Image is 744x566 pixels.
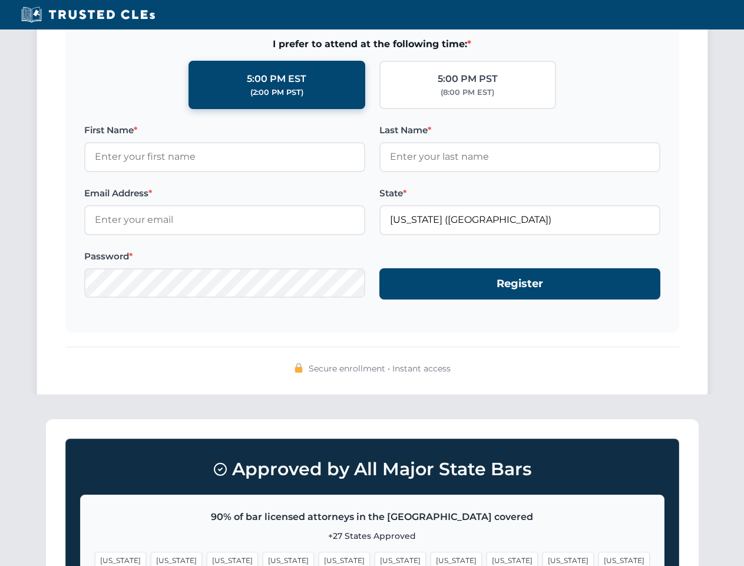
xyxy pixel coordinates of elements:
[84,37,660,52] span: I prefer to attend at the following time:
[18,6,158,24] img: Trusted CLEs
[438,71,498,87] div: 5:00 PM PST
[379,142,660,172] input: Enter your last name
[294,363,303,373] img: 🔒
[84,186,365,200] label: Email Address
[80,453,664,485] h3: Approved by All Major State Bars
[84,205,365,235] input: Enter your email
[379,205,660,235] input: Florida (FL)
[95,529,650,542] p: +27 States Approved
[84,142,365,172] input: Enter your first name
[247,71,306,87] div: 5:00 PM EST
[441,87,494,98] div: (8:00 PM EST)
[84,123,365,137] label: First Name
[95,509,650,525] p: 90% of bar licensed attorneys in the [GEOGRAPHIC_DATA] covered
[84,249,365,264] label: Password
[250,87,303,98] div: (2:00 PM PST)
[379,268,660,300] button: Register
[309,362,451,375] span: Secure enrollment • Instant access
[379,123,660,137] label: Last Name
[379,186,660,200] label: State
